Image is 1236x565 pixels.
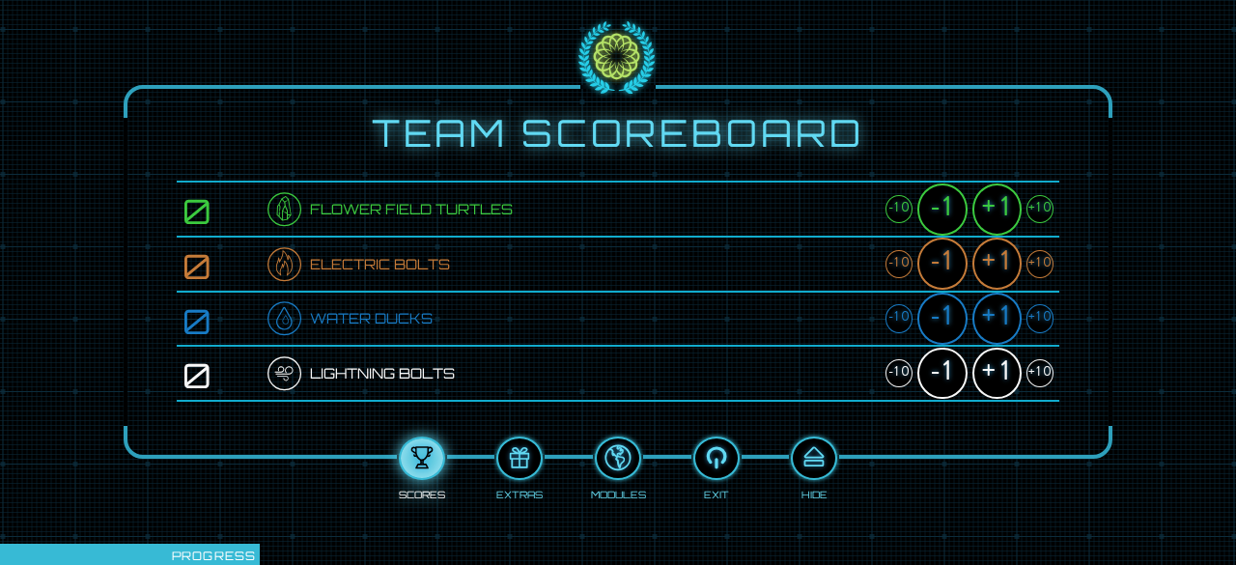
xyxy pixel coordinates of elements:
[972,348,1022,400] div: +1
[917,184,967,236] div: -1
[885,359,913,387] div: -10
[183,358,267,387] div: 0
[183,249,267,278] div: 0
[972,238,1022,290] div: +1
[496,485,543,501] div: Extras
[310,198,513,220] span: Flower Field Turtles
[1026,359,1053,387] div: +10
[177,112,1059,153] h1: Team Scoreboard
[972,293,1022,345] div: +1
[183,304,267,333] div: 0
[1026,304,1053,332] div: +10
[885,250,913,278] div: -10
[885,195,913,223] div: -10
[310,253,450,275] span: Electric Bolts
[917,348,967,400] div: -1
[704,485,729,501] div: Exit
[917,293,967,345] div: -1
[310,362,455,384] span: Lightning Bolts
[183,194,267,223] div: 0
[885,304,913,332] div: -10
[591,485,646,501] div: Modules
[972,184,1022,236] div: +1
[399,485,445,501] div: Scores
[310,307,433,329] span: Water Ducks
[917,238,967,290] div: -1
[801,485,828,501] div: Hide
[1026,195,1053,223] div: +10
[575,17,661,99] img: logo_ppa-1c755af25916c3f9a746997ea8451e86.svg
[1026,250,1053,278] div: +10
